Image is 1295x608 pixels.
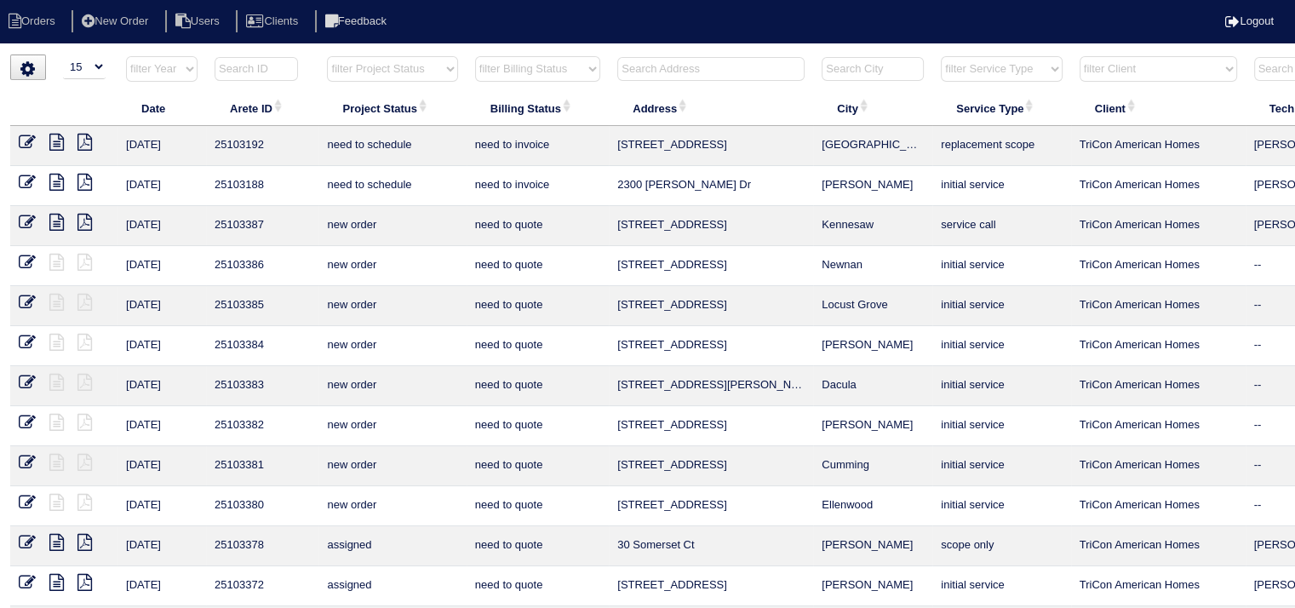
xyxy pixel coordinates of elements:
td: [DATE] [117,486,206,526]
td: [DATE] [117,526,206,566]
td: TriCon American Homes [1071,526,1246,566]
td: [DATE] [117,366,206,406]
td: initial service [932,166,1070,206]
td: new order [318,366,466,406]
th: Project Status: activate to sort column ascending [318,90,466,126]
td: need to quote [467,326,609,366]
td: [STREET_ADDRESS] [609,126,813,166]
td: Kennesaw [813,206,932,246]
td: Locust Grove [813,286,932,326]
td: need to quote [467,206,609,246]
td: replacement scope [932,126,1070,166]
td: 25103188 [206,166,318,206]
td: TriCon American Homes [1071,326,1246,366]
td: [STREET_ADDRESS][PERSON_NAME] [609,366,813,406]
td: [PERSON_NAME] [813,566,932,606]
td: [STREET_ADDRESS] [609,326,813,366]
td: initial service [932,326,1070,366]
td: TriCon American Homes [1071,286,1246,326]
th: Arete ID: activate to sort column ascending [206,90,318,126]
td: TriCon American Homes [1071,446,1246,486]
td: [DATE] [117,246,206,286]
td: TriCon American Homes [1071,366,1246,406]
input: Search ID [215,57,298,81]
td: need to invoice [467,166,609,206]
td: need to schedule [318,126,466,166]
td: [DATE] [117,406,206,446]
td: initial service [932,446,1070,486]
td: new order [318,326,466,366]
td: 25103385 [206,286,318,326]
a: New Order [72,14,162,27]
li: Users [165,10,233,33]
td: [DATE] [117,126,206,166]
td: 25103386 [206,246,318,286]
td: TriCon American Homes [1071,126,1246,166]
td: Ellenwood [813,486,932,526]
td: need to quote [467,366,609,406]
td: new order [318,286,466,326]
td: 25103192 [206,126,318,166]
td: need to quote [467,486,609,526]
td: [DATE] [117,206,206,246]
td: TriCon American Homes [1071,246,1246,286]
th: Billing Status: activate to sort column ascending [467,90,609,126]
td: new order [318,446,466,486]
td: 2300 [PERSON_NAME] Dr [609,166,813,206]
td: 25103378 [206,526,318,566]
input: Search City [822,57,924,81]
td: Dacula [813,366,932,406]
td: need to quote [467,446,609,486]
td: need to quote [467,246,609,286]
td: 25103384 [206,326,318,366]
td: need to quote [467,406,609,446]
td: 25103383 [206,366,318,406]
td: [DATE] [117,326,206,366]
td: 25103387 [206,206,318,246]
th: Service Type: activate to sort column ascending [932,90,1070,126]
td: 30 Somerset Ct [609,526,813,566]
td: Cumming [813,446,932,486]
li: Feedback [315,10,400,33]
td: scope only [932,526,1070,566]
a: Users [165,14,233,27]
td: assigned [318,526,466,566]
td: [STREET_ADDRESS] [609,286,813,326]
td: [PERSON_NAME] [813,326,932,366]
td: TriCon American Homes [1071,166,1246,206]
td: need to quote [467,566,609,606]
td: need to quote [467,286,609,326]
td: 25103381 [206,446,318,486]
td: [STREET_ADDRESS] [609,206,813,246]
td: Newnan [813,246,932,286]
td: 25103372 [206,566,318,606]
td: service call [932,206,1070,246]
th: Address: activate to sort column ascending [609,90,813,126]
a: Logout [1225,14,1274,27]
td: [STREET_ADDRESS] [609,446,813,486]
td: 25103382 [206,406,318,446]
td: [STREET_ADDRESS] [609,246,813,286]
td: TriCon American Homes [1071,206,1246,246]
td: initial service [932,566,1070,606]
td: [PERSON_NAME] [813,526,932,566]
td: 25103380 [206,486,318,526]
td: need to quote [467,526,609,566]
td: need to invoice [467,126,609,166]
td: [STREET_ADDRESS] [609,566,813,606]
th: City: activate to sort column ascending [813,90,932,126]
li: Clients [236,10,312,33]
td: new order [318,246,466,286]
li: New Order [72,10,162,33]
td: [DATE] [117,446,206,486]
td: initial service [932,366,1070,406]
td: [DATE] [117,166,206,206]
td: new order [318,486,466,526]
td: TriCon American Homes [1071,406,1246,446]
td: initial service [932,246,1070,286]
th: Date [117,90,206,126]
td: [PERSON_NAME] [813,166,932,206]
td: need to schedule [318,166,466,206]
td: [GEOGRAPHIC_DATA] [813,126,932,166]
td: [DATE] [117,286,206,326]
